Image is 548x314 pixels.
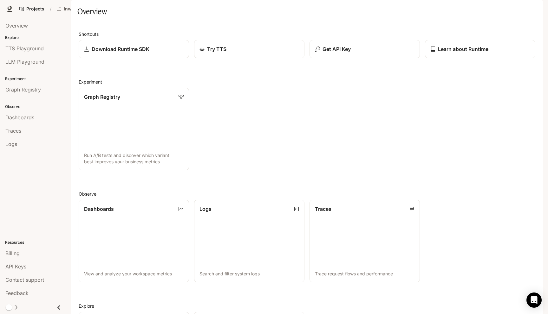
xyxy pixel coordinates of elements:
p: Logs [199,205,212,213]
p: Traces [315,205,331,213]
button: Open workspace menu [54,3,109,15]
p: Get API Key [323,45,351,53]
p: Search and filter system logs [199,271,299,277]
p: Download Runtime SDK [92,45,149,53]
a: Learn about Runtime [425,40,535,58]
h2: Explore [79,303,535,309]
h2: Observe [79,191,535,197]
a: TracesTrace request flows and performance [310,200,420,282]
a: Graph RegistryRun A/B tests and discover which variant best improves your business metrics [79,88,189,170]
p: Run A/B tests and discover which variant best improves your business metrics [84,152,184,165]
h1: Overview [77,5,107,18]
a: Go to projects [16,3,47,15]
div: / [47,6,54,12]
h2: Shortcuts [79,31,535,37]
a: LogsSearch and filter system logs [194,200,304,282]
button: Get API Key [310,40,420,58]
div: Open Intercom Messenger [526,292,542,308]
p: View and analyze your workspace metrics [84,271,184,277]
p: Graph Registry [84,93,120,101]
a: Try TTS [194,40,304,58]
p: Dashboards [84,205,114,213]
a: Download Runtime SDK [79,40,189,58]
p: Inworld AI Demos kamil [64,6,99,12]
p: Learn about Runtime [438,45,488,53]
span: Projects [26,6,44,12]
h2: Experiment [79,78,535,85]
a: DashboardsView and analyze your workspace metrics [79,200,189,282]
p: Trace request flows and performance [315,271,414,277]
p: Try TTS [207,45,226,53]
